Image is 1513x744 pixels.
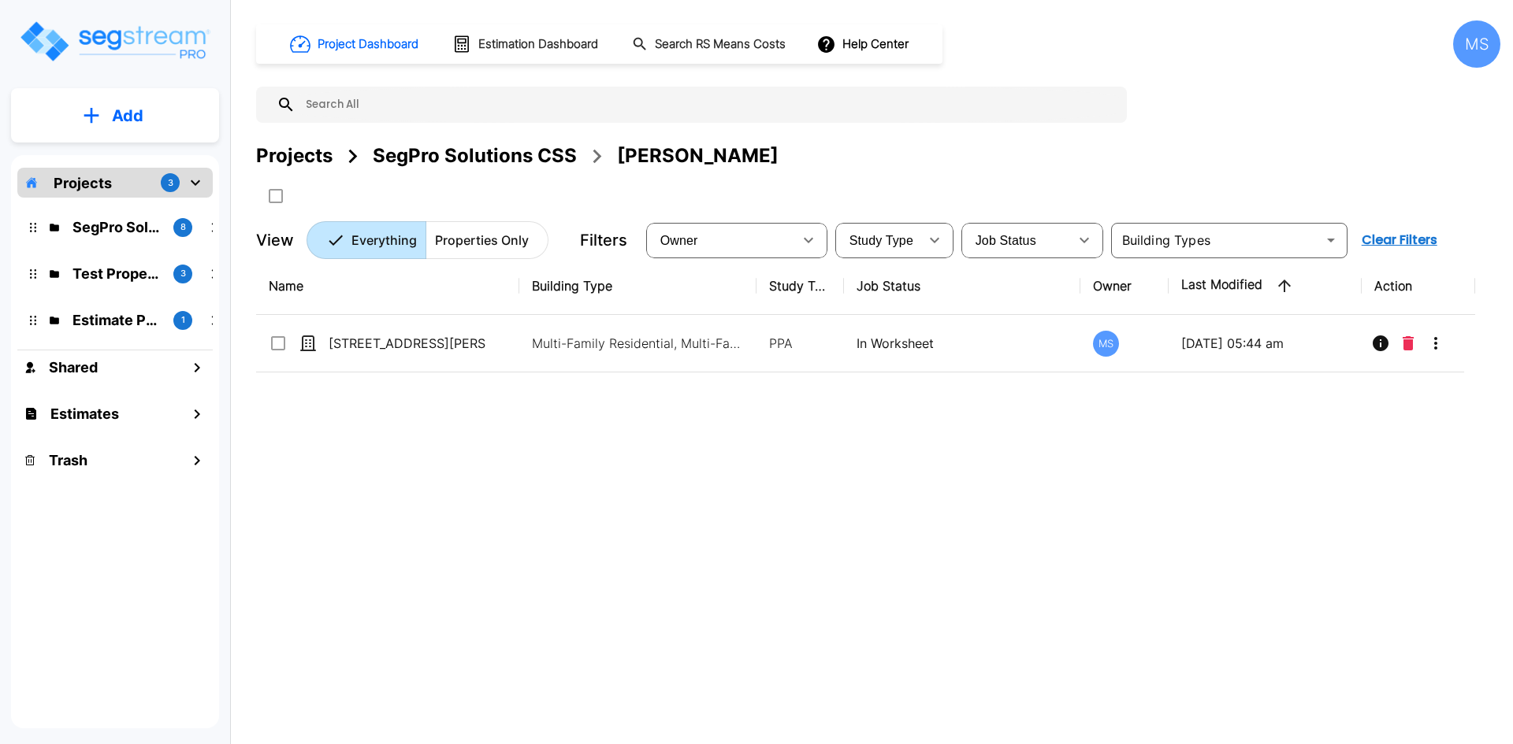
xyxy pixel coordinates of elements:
[296,87,1119,123] input: Search All
[49,450,87,471] h1: Trash
[857,334,1069,353] p: In Worksheet
[626,29,794,60] button: Search RS Means Costs
[617,142,779,170] div: [PERSON_NAME]
[318,35,418,54] h1: Project Dashboard
[660,234,698,247] span: Owner
[1093,331,1119,357] div: MS
[112,104,143,128] p: Add
[307,221,548,259] div: Platform
[756,257,844,315] th: Study Type
[1169,257,1362,315] th: Last Modified
[72,263,161,284] p: Test Property Folder
[1365,328,1396,359] button: Info
[649,218,793,262] div: Select
[1362,257,1476,315] th: Action
[351,231,417,250] p: Everything
[976,234,1036,247] span: Job Status
[329,334,486,353] p: [STREET_ADDRESS][PERSON_NAME]
[72,217,161,238] p: SegPro Solutions CSS
[519,257,756,315] th: Building Type
[844,257,1081,315] th: Job Status
[655,35,786,54] h1: Search RS Means Costs
[18,19,211,64] img: Logo
[813,29,915,59] button: Help Center
[965,218,1069,262] div: Select
[11,93,219,139] button: Add
[72,309,161,331] p: Estimate Property
[1453,20,1500,68] div: MS
[1396,328,1420,359] button: Delete
[1355,224,1444,256] button: Clear Filters
[49,357,98,378] h1: Shared
[168,176,173,190] p: 3
[769,334,831,353] p: PPA
[532,334,745,353] p: Multi-Family Residential, Multi-Family Residential Site
[426,221,548,259] button: Properties Only
[435,231,529,250] p: Properties Only
[180,267,186,280] p: 3
[256,228,294,252] p: View
[181,313,185,327] p: 1
[307,221,426,259] button: Everything
[373,142,577,170] div: SegPro Solutions CSS
[1420,328,1452,359] button: More-Options
[478,35,598,54] h1: Estimation Dashboard
[838,218,919,262] div: Select
[849,234,913,247] span: Study Type
[1116,229,1317,251] input: Building Types
[1320,229,1342,251] button: Open
[180,220,186,234] p: 8
[580,228,627,252] p: Filters
[1080,257,1168,315] th: Owner
[256,142,333,170] div: Projects
[54,172,112,194] p: Projects
[260,180,292,212] button: SelectAll
[50,403,119,424] h1: Estimates
[256,257,519,315] th: Name
[1181,334,1349,353] p: [DATE] 05:44 am
[446,28,607,61] button: Estimation Dashboard
[284,27,427,61] button: Project Dashboard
